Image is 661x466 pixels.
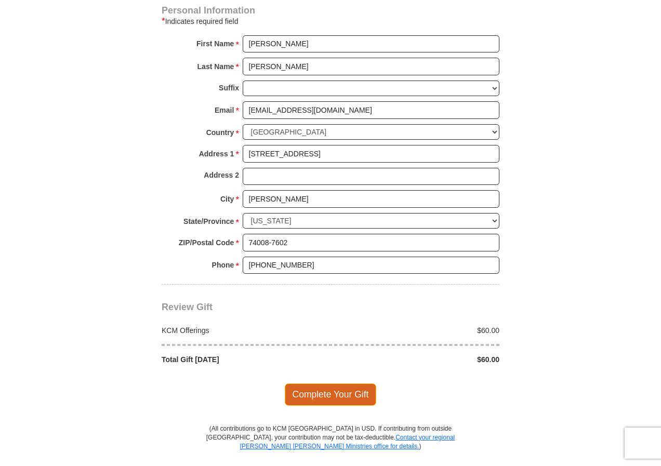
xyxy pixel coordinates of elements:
strong: Email [215,103,234,117]
span: Review Gift [162,302,213,312]
strong: Phone [212,258,234,272]
div: KCM Offerings [156,325,331,336]
strong: City [220,192,234,206]
strong: Address 1 [199,147,234,161]
strong: State/Province [183,214,234,229]
strong: Last Name [197,59,234,74]
strong: First Name [196,36,234,51]
strong: Suffix [219,81,239,95]
strong: ZIP/Postal Code [179,235,234,250]
div: $60.00 [330,354,505,365]
h4: Personal Information [162,6,499,15]
strong: Address 2 [204,168,239,182]
div: Total Gift [DATE] [156,354,331,365]
span: Complete Your Gift [285,383,377,405]
strong: Country [206,125,234,140]
div: Indicates required field [162,15,499,28]
a: Contact your regional [PERSON_NAME] [PERSON_NAME] Ministries office for details. [240,434,455,450]
div: $60.00 [330,325,505,336]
